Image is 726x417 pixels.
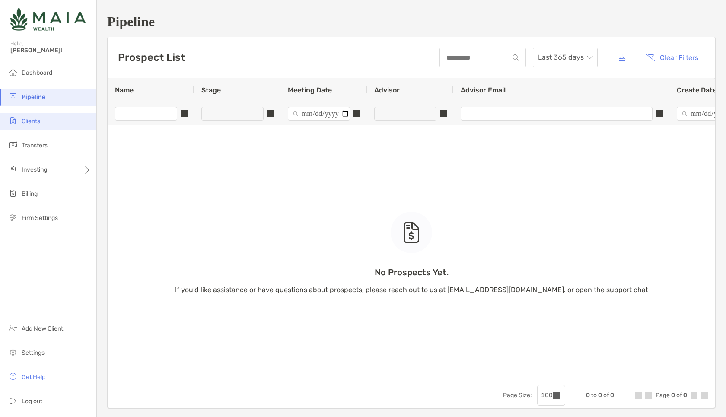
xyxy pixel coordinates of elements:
[8,67,18,77] img: dashboard icon
[671,392,675,399] span: 0
[118,51,185,64] h3: Prospect List
[610,392,614,399] span: 0
[676,392,682,399] span: of
[639,48,705,67] button: Clear Filters
[10,47,91,54] span: [PERSON_NAME]!
[538,48,592,67] span: Last 365 days
[22,142,48,149] span: Transfers
[22,166,47,173] span: Investing
[22,93,45,101] span: Pipeline
[8,91,18,102] img: pipeline icon
[513,54,519,61] img: input icon
[22,118,40,125] span: Clients
[586,392,590,399] span: 0
[701,392,708,399] div: Last Page
[598,392,602,399] span: 0
[656,392,670,399] span: Page
[541,392,553,399] div: 100
[8,188,18,198] img: billing icon
[635,392,642,399] div: First Page
[175,284,648,295] p: If you’d like assistance or have questions about prospects, please reach out to us at [EMAIL_ADDR...
[22,190,38,197] span: Billing
[10,3,86,35] img: Zoe Logo
[107,14,716,30] h1: Pipeline
[603,392,609,399] span: of
[22,398,42,405] span: Log out
[591,392,597,399] span: to
[8,212,18,223] img: firm-settings icon
[645,392,652,399] div: Previous Page
[8,115,18,126] img: clients icon
[691,392,697,399] div: Next Page
[8,371,18,382] img: get-help icon
[8,164,18,174] img: investing icon
[22,69,52,76] span: Dashboard
[8,140,18,150] img: transfers icon
[22,214,58,222] span: Firm Settings
[22,325,63,332] span: Add New Client
[537,385,565,406] div: Page Size
[22,349,45,357] span: Settings
[22,373,45,381] span: Get Help
[8,347,18,357] img: settings icon
[175,267,648,278] p: No Prospects Yet.
[8,323,18,333] img: add_new_client icon
[683,392,687,399] span: 0
[503,392,532,399] div: Page Size:
[8,395,18,406] img: logout icon
[403,222,420,243] img: empty state icon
